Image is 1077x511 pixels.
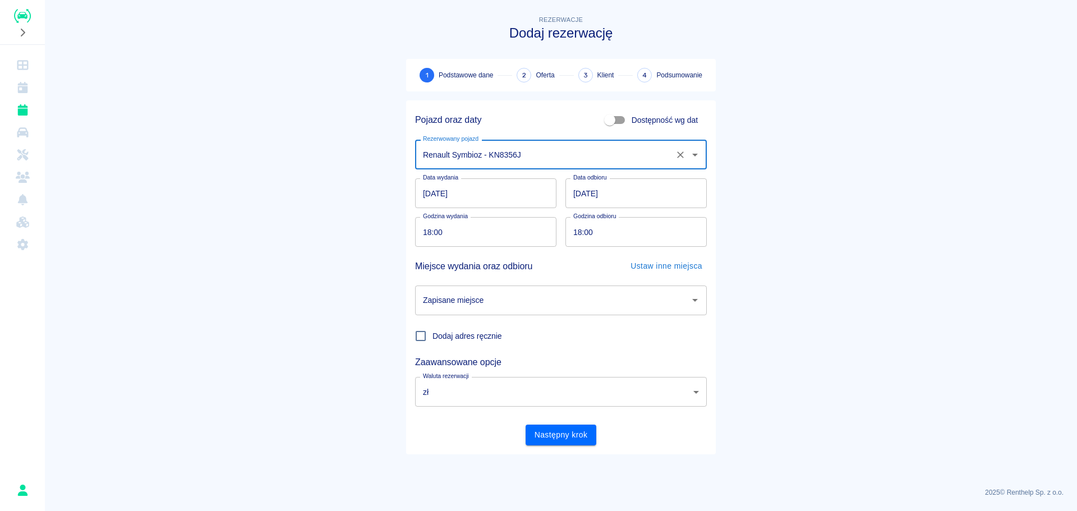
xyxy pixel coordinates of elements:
[687,147,703,163] button: Otwórz
[11,478,34,502] button: Karol Klag
[656,70,702,80] span: Podsumowanie
[415,357,707,368] h5: Zaawansowane opcje
[632,114,698,126] span: Dostępność wg dat
[4,54,40,76] a: Dashboard
[673,147,688,163] button: Wyczyść
[14,25,31,40] button: Rozwiń nawigację
[522,70,526,81] span: 2
[626,256,707,277] button: Ustaw inne miejsca
[439,70,493,80] span: Podstawowe dane
[432,330,502,342] span: Dodaj adres ręcznie
[539,16,583,23] span: Rezerwacje
[4,211,40,233] a: Widget WWW
[536,70,554,80] span: Oferta
[415,114,481,126] h5: Pojazd oraz daty
[687,292,703,308] button: Otwórz
[573,173,607,182] label: Data odbioru
[4,233,40,256] a: Ustawienia
[526,425,597,445] button: Następny krok
[14,9,31,23] img: Renthelp
[4,188,40,211] a: Powiadomienia
[423,135,478,143] label: Rezerwowany pojazd
[415,217,549,247] input: hh:mm
[642,70,647,81] span: 4
[583,70,588,81] span: 3
[423,212,468,220] label: Godzina wydania
[426,70,429,81] span: 1
[415,377,707,407] div: zł
[565,178,707,208] input: DD.MM.YYYY
[573,212,616,220] label: Godzina odbioru
[4,76,40,99] a: Kalendarz
[4,144,40,166] a: Serwisy
[415,178,556,208] input: DD.MM.YYYY
[4,99,40,121] a: Rezerwacje
[58,487,1064,498] p: 2025 © Renthelp Sp. z o.o.
[423,173,458,182] label: Data wydania
[406,25,716,41] h3: Dodaj rezerwację
[565,217,699,247] input: hh:mm
[4,121,40,144] a: Flota
[4,166,40,188] a: Klienci
[597,70,614,80] span: Klient
[423,372,469,380] label: Waluta rezerwacji
[415,256,532,277] h5: Miejsce wydania oraz odbioru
